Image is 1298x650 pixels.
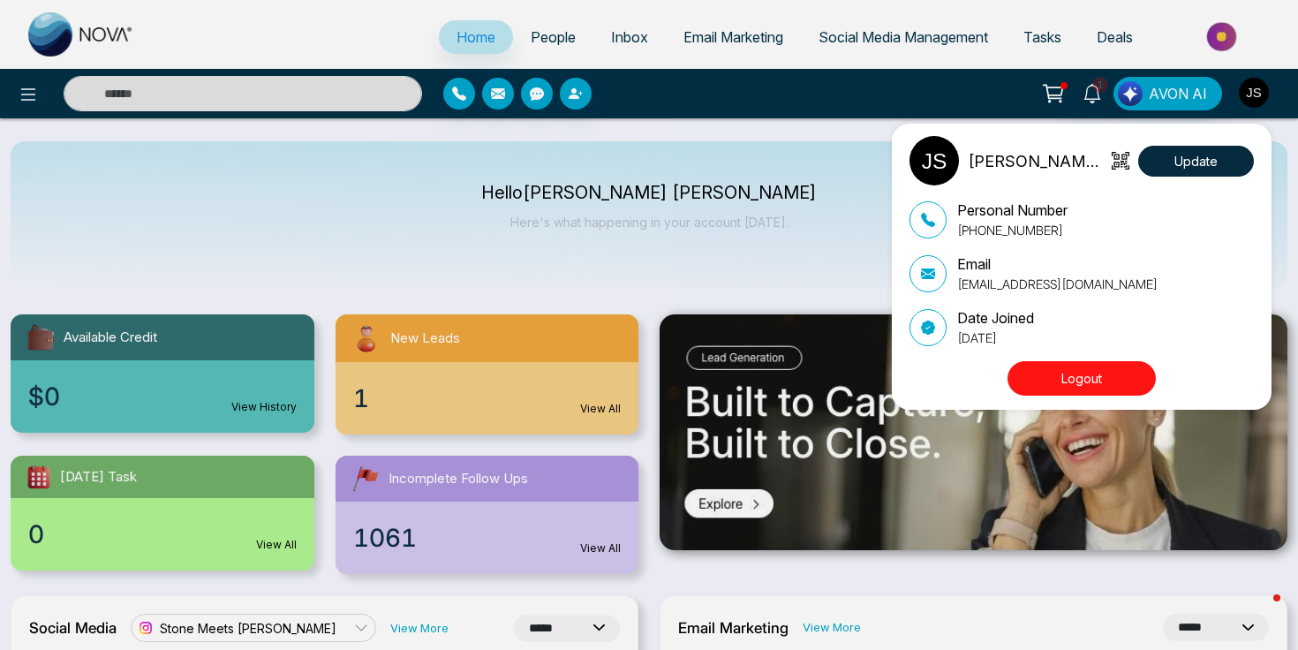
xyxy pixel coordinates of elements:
[1238,590,1280,632] iframe: Intercom live chat
[957,329,1034,347] p: [DATE]
[957,307,1034,329] p: Date Joined
[1007,361,1156,396] button: Logout
[1138,146,1254,177] button: Update
[957,221,1068,239] p: [PHONE_NUMBER]
[957,275,1158,293] p: [EMAIL_ADDRESS][DOMAIN_NAME]
[957,200,1068,221] p: Personal Number
[957,253,1158,275] p: Email
[968,149,1106,173] p: [PERSON_NAME] [PERSON_NAME]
